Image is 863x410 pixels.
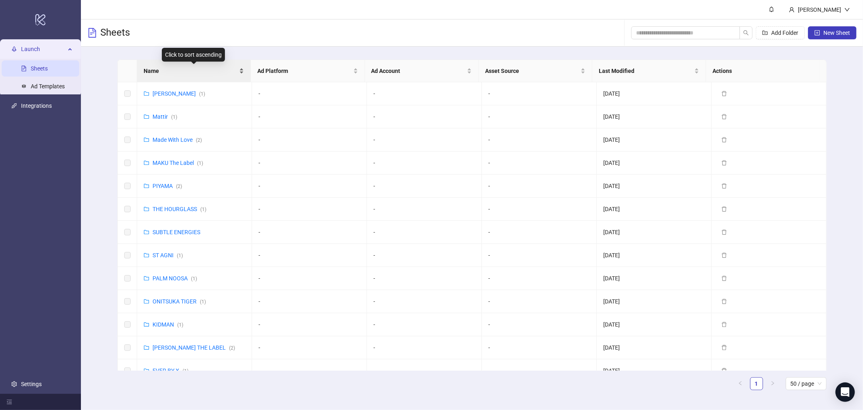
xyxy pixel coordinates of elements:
span: delete [721,137,727,143]
span: delete [721,299,727,304]
span: folder [144,368,149,374]
td: - [252,290,367,313]
td: - [252,336,367,359]
span: folder [144,322,149,327]
span: folder [144,206,149,212]
td: - [367,82,482,105]
span: folder [144,252,149,258]
a: Integrations [21,102,52,109]
a: ST AGNI(1) [153,252,183,258]
a: ONITSUKA TIGER(1) [153,298,206,305]
span: folder [144,91,149,96]
td: - [482,152,597,175]
td: - [482,105,597,128]
th: Name [137,60,251,82]
td: - [252,313,367,336]
span: delete [721,345,727,350]
a: MAKU The Label(1) [153,160,203,166]
span: delete [721,275,727,281]
td: - [367,152,482,175]
td: - [482,359,597,382]
td: - [367,105,482,128]
span: 50 / page [791,378,822,390]
span: rocket [11,46,17,52]
span: folder [144,345,149,350]
td: - [367,290,482,313]
td: [DATE] [597,175,712,198]
button: right [766,377,779,390]
a: SUBTLE ENERGIES [153,229,200,235]
span: ( 1 ) [171,114,177,120]
th: Ad Account [365,60,479,82]
a: EVER BY X(1) [153,367,189,374]
li: Previous Page [734,377,747,390]
td: - [482,198,597,221]
span: plus-square [814,30,820,36]
td: - [252,244,367,267]
span: file-text [87,28,97,38]
span: folder [144,183,149,189]
td: - [482,244,597,267]
span: New Sheet [823,30,850,36]
td: - [252,82,367,105]
td: - [252,198,367,221]
span: ( 1 ) [199,91,205,97]
span: left [738,381,743,386]
span: delete [721,322,727,327]
span: ( 2 ) [176,184,182,189]
span: ( 1 ) [177,253,183,258]
td: - [252,128,367,152]
span: ( 1 ) [200,299,206,305]
a: 1 [751,378,763,390]
span: Last Modified [599,66,693,75]
td: - [367,313,482,336]
td: - [482,221,597,244]
td: [DATE] [597,359,712,382]
td: [DATE] [597,152,712,175]
td: [DATE] [597,244,712,267]
a: THE HOURGLASS(1) [153,206,206,212]
span: folder [144,229,149,235]
td: - [252,221,367,244]
span: delete [721,206,727,212]
td: - [367,128,482,152]
button: left [734,377,747,390]
td: - [367,198,482,221]
td: - [252,359,367,382]
div: [PERSON_NAME] [795,5,844,14]
td: [DATE] [597,105,712,128]
td: [DATE] [597,290,712,313]
div: Page Size [786,377,827,390]
span: folder [144,299,149,304]
td: - [252,105,367,128]
th: Ad Platform [251,60,365,82]
td: - [482,82,597,105]
td: - [367,175,482,198]
th: Last Modified [592,60,706,82]
span: folder-add [762,30,768,36]
td: [DATE] [597,313,712,336]
li: Next Page [766,377,779,390]
span: ( 1 ) [177,322,183,328]
td: - [482,128,597,152]
a: [PERSON_NAME] THE LABEL(2) [153,344,235,351]
td: - [252,267,367,290]
td: - [252,175,367,198]
a: Made With Love(2) [153,137,202,143]
span: folder [144,275,149,281]
a: Mattir(1) [153,113,177,120]
span: ( 1 ) [191,276,197,282]
td: [DATE] [597,221,712,244]
td: - [367,244,482,267]
span: Ad Platform [257,66,351,75]
span: folder [144,160,149,166]
td: - [252,152,367,175]
span: Name [144,66,237,75]
span: Ad Account [371,66,465,75]
span: ( 1 ) [197,160,203,166]
h3: Sheets [100,26,130,39]
td: [DATE] [597,267,712,290]
td: - [482,175,597,198]
th: Asset Source [479,60,592,82]
div: Open Intercom Messenger [835,382,855,402]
